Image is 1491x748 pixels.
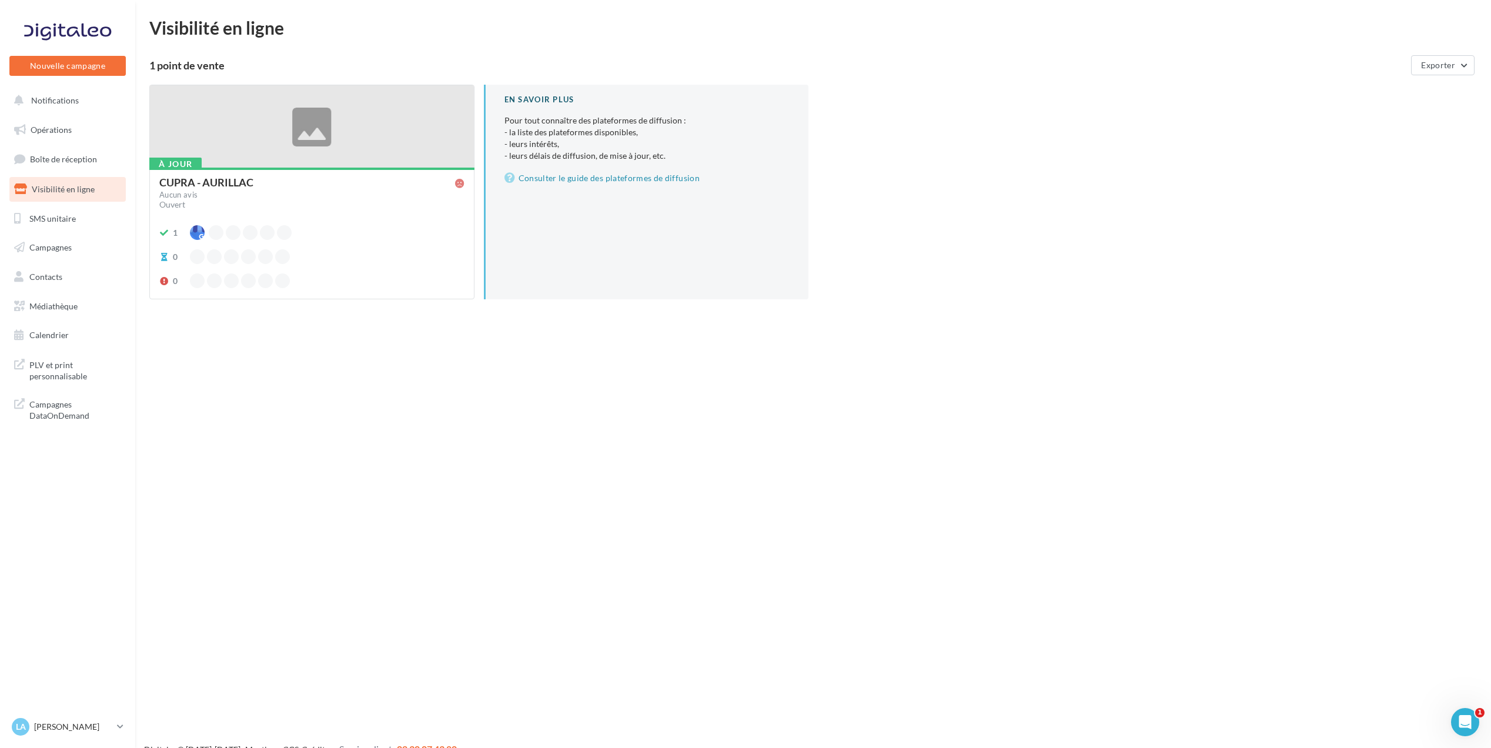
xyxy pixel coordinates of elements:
span: SMS unitaire [29,213,76,223]
span: La [16,721,26,733]
a: Médiathèque [7,294,128,319]
div: 1 [173,227,178,239]
span: Exporter [1421,60,1455,70]
span: Calendrier [29,330,69,340]
button: Nouvelle campagne [9,56,126,76]
a: Campagnes DataOnDemand [7,392,128,426]
p: Pour tout connaître des plateformes de diffusion : [504,115,790,162]
li: - leurs délais de diffusion, de mise à jour, etc. [504,150,790,162]
span: Visibilité en ligne [32,184,95,194]
span: Médiathèque [29,301,78,311]
div: Visibilité en ligne [149,19,1477,36]
button: Notifications [7,88,123,113]
a: Consulter le guide des plateformes de diffusion [504,171,790,185]
span: Boîte de réception [30,154,97,164]
span: Opérations [31,125,72,135]
a: SMS unitaire [7,206,128,231]
a: Visibilité en ligne [7,177,128,202]
button: Exporter [1411,55,1475,75]
span: PLV et print personnalisable [29,357,121,382]
div: À jour [149,158,202,171]
div: 0 [173,251,178,263]
div: 1 point de vente [149,60,1406,71]
a: Opérations [7,118,128,142]
iframe: Intercom live chat [1451,708,1479,736]
a: Boîte de réception [7,146,128,172]
a: La [PERSON_NAME] [9,716,126,738]
p: [PERSON_NAME] [34,721,112,733]
span: Ouvert [159,199,185,209]
a: Calendrier [7,323,128,348]
span: 1 [1475,708,1485,717]
span: Contacts [29,272,62,282]
div: Aucun avis [159,191,198,199]
li: - leurs intérêts, [504,138,790,150]
a: PLV et print personnalisable [7,352,128,387]
a: Aucun avis [159,189,464,201]
span: Campagnes [29,242,72,252]
li: - la liste des plateformes disponibles, [504,126,790,138]
div: CUPRA - AURILLAC [159,177,253,188]
a: Contacts [7,265,128,289]
div: 0 [173,275,178,287]
div: En savoir plus [504,94,790,105]
a: Campagnes [7,235,128,260]
span: Notifications [31,95,79,105]
span: Campagnes DataOnDemand [29,396,121,422]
